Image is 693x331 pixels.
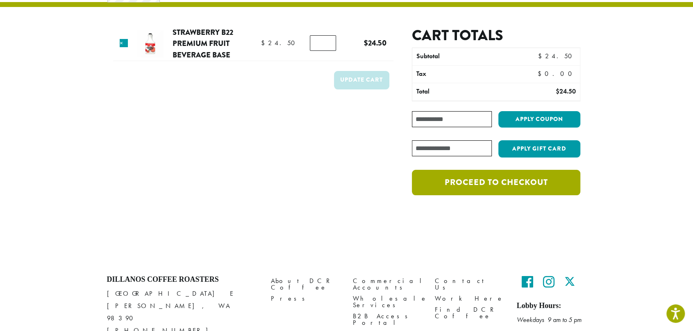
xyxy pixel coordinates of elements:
[538,69,545,78] span: $
[261,39,268,47] span: $
[538,52,575,60] bdi: 24.50
[364,37,386,48] bdi: 24.50
[310,35,336,51] input: Product quantity
[555,87,575,96] bdi: 24.50
[120,39,128,47] a: Remove this item
[353,311,423,329] a: B2B Access Portal
[498,111,580,128] button: Apply coupon
[517,301,586,310] h5: Lobby Hours:
[412,170,580,195] a: Proceed to checkout
[137,30,164,57] img: Strawberry B22 Premium Fruit Beverage Base
[261,39,299,47] bdi: 24.50
[412,66,531,83] th: Tax
[353,293,423,310] a: Wholesale Services
[435,293,504,304] a: Work Here
[435,304,504,322] a: Find DCR Coffee
[412,27,580,44] h2: Cart totals
[271,275,341,293] a: About DCR Coffee
[412,83,513,100] th: Total
[555,87,559,96] span: $
[517,315,582,324] em: Weekdays 9 am to 5 pm
[498,140,580,158] button: Apply Gift Card
[412,48,513,65] th: Subtotal
[435,275,504,293] a: Contact Us
[334,71,389,89] button: Update cart
[538,52,545,60] span: $
[353,275,423,293] a: Commercial Accounts
[107,275,259,284] h4: Dillanos Coffee Roasters
[538,69,576,78] bdi: 0.00
[271,293,341,304] a: Press
[364,37,368,48] span: $
[173,27,233,60] a: Strawberry B22 Premium Fruit Beverage Base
